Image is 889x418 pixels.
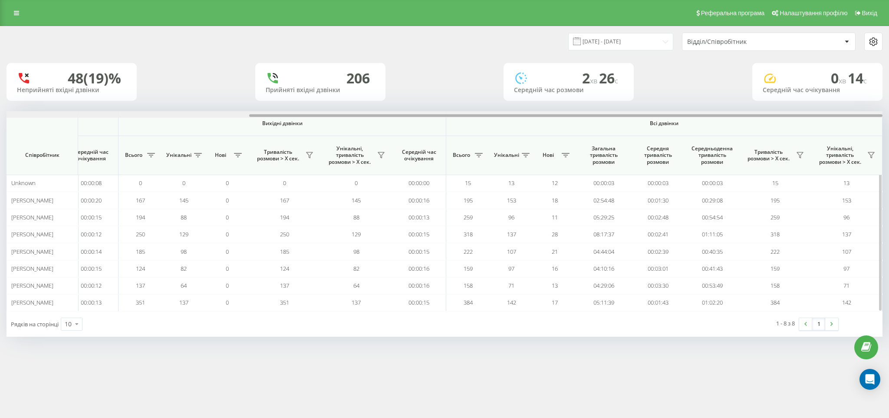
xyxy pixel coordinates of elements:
[507,248,516,255] span: 107
[843,282,849,289] span: 71
[842,230,851,238] span: 137
[11,282,53,289] span: [PERSON_NAME]
[815,145,865,166] span: Унікальні, тривалість розмови > Х сек.
[464,265,473,272] span: 159
[11,265,53,272] span: [PERSON_NAME]
[11,179,36,187] span: Unknown
[280,248,289,255] span: 185
[280,230,289,238] span: 250
[280,282,289,289] span: 137
[576,209,631,226] td: 05:29:25
[11,196,53,204] span: [PERSON_NAME]
[552,282,558,289] span: 13
[64,243,119,260] td: 00:00:14
[398,149,439,162] span: Середній час очікування
[226,299,229,306] span: 0
[136,282,145,289] span: 137
[392,175,446,192] td: 00:00:00
[507,230,516,238] span: 137
[772,179,778,187] span: 15
[842,299,851,306] span: 142
[181,248,187,255] span: 98
[583,145,624,166] span: Загальна тривалість розмови
[352,196,361,204] span: 145
[65,320,72,328] div: 10
[226,282,229,289] span: 0
[685,294,739,311] td: 01:02:20
[843,179,849,187] span: 13
[599,69,618,87] span: 26
[139,179,142,187] span: 0
[770,213,780,221] span: 259
[64,175,119,192] td: 00:00:08
[353,265,359,272] span: 82
[552,196,558,204] span: 18
[280,196,289,204] span: 167
[776,319,795,328] div: 1 - 8 з 8
[11,230,53,238] span: [PERSON_NAME]
[631,260,685,277] td: 00:03:01
[464,248,473,255] span: 222
[210,152,231,159] span: Нові
[464,230,473,238] span: 318
[68,70,121,86] div: 48 (19)%
[353,282,359,289] span: 64
[14,152,70,159] span: Співробітник
[582,69,599,87] span: 2
[226,248,229,255] span: 0
[253,149,303,162] span: Тривалість розмови > Х сек.
[226,196,229,204] span: 0
[839,76,848,86] span: хв
[392,294,446,311] td: 00:00:15
[685,226,739,243] td: 01:11:05
[631,175,685,192] td: 00:00:03
[848,69,867,87] span: 14
[280,299,289,306] span: 351
[631,294,685,311] td: 00:01:43
[266,86,375,94] div: Прийняті вхідні дзвінки
[136,265,145,272] span: 124
[472,120,856,127] span: Всі дзвінки
[552,248,558,255] span: 21
[352,299,361,306] span: 137
[226,230,229,238] span: 0
[280,265,289,272] span: 124
[552,179,558,187] span: 12
[687,38,791,46] div: Відділ/Співробітник
[862,10,877,17] span: Вихід
[552,299,558,306] span: 17
[631,243,685,260] td: 00:02:39
[392,192,446,209] td: 00:00:16
[392,260,446,277] td: 00:00:16
[392,209,446,226] td: 00:00:13
[64,294,119,311] td: 00:00:13
[226,265,229,272] span: 0
[685,260,739,277] td: 00:41:43
[763,86,872,94] div: Середній час очікування
[11,320,59,328] span: Рядків на сторінці
[508,282,514,289] span: 71
[590,76,599,86] span: хв
[780,10,847,17] span: Налаштування профілю
[685,175,739,192] td: 00:00:03
[576,294,631,311] td: 05:11:39
[576,192,631,209] td: 02:54:48
[770,282,780,289] span: 158
[136,196,145,204] span: 167
[464,282,473,289] span: 158
[507,299,516,306] span: 142
[181,213,187,221] span: 88
[576,226,631,243] td: 08:17:37
[181,265,187,272] span: 82
[576,243,631,260] td: 04:44:04
[842,248,851,255] span: 107
[136,248,145,255] span: 185
[464,213,473,221] span: 259
[64,226,119,243] td: 00:00:12
[637,145,678,166] span: Середня тривалість розмови
[685,192,739,209] td: 00:29:08
[514,86,623,94] div: Середній час розмови
[392,226,446,243] td: 00:00:15
[353,213,359,221] span: 88
[770,265,780,272] span: 159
